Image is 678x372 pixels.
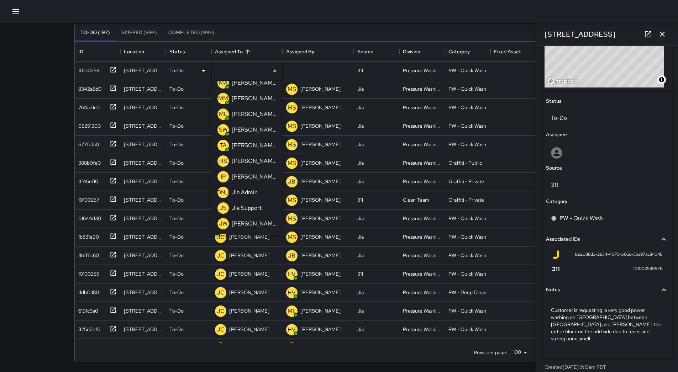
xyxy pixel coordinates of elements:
div: Jia [357,233,364,240]
p: Jia Admin [232,188,258,197]
p: To-Do [169,326,184,333]
p: JB [220,235,227,244]
p: [PERSON_NAME] [300,122,341,129]
div: Pressure Washing [403,85,441,92]
div: 3bff6c60 [75,249,99,259]
div: Location [120,42,166,62]
div: Clean Team [403,196,429,203]
p: JB [288,251,295,260]
p: [PERSON_NAME] [200,188,247,197]
p: HV [288,270,296,278]
p: [PERSON_NAME] [300,270,341,277]
p: [PERSON_NAME] [300,252,341,259]
div: 563 Minna Street [124,196,162,203]
div: 743a Minna Street [124,215,162,222]
p: To-Do [169,289,184,296]
div: ddbfd180 [75,286,99,296]
div: 73 10th Street [124,85,162,92]
p: IP [221,172,226,181]
p: [PERSON_NAME] [300,104,341,111]
div: Pressure Washing [403,215,441,222]
p: [PERSON_NAME] [232,235,277,244]
div: PW - Quick Wash [448,141,486,148]
p: TA [220,141,227,150]
div: Jia [357,85,364,92]
div: Pressure Washing [403,307,441,314]
div: 311 [357,270,363,277]
div: Pressure Washing [403,289,441,296]
div: Status [166,42,211,62]
div: 764a31c0 [75,101,100,111]
p: Rows per page: [474,349,508,356]
div: 05251300 [75,119,101,129]
div: Jia [357,252,364,259]
p: [PERSON_NAME] [300,159,341,166]
div: PW - Quick Wash [448,122,486,129]
div: Pressure Washing [403,178,441,185]
div: Assigned To [211,42,283,62]
div: 325d2bf0 [75,323,100,333]
div: Graffiti - Private [448,178,484,185]
div: 1098a Market Street [124,307,162,314]
p: [PERSON_NAME] [300,215,341,222]
button: Close [270,66,280,76]
div: Pressure Washing [403,252,441,259]
div: PW - Quick Wash [448,104,486,111]
p: [PERSON_NAME] [300,141,341,148]
div: PW - Quick Wash [448,215,486,222]
p: JW [219,219,227,228]
div: Jia [357,307,364,314]
div: Source [354,42,399,62]
p: [PERSON_NAME] [229,233,269,240]
div: 1360 Mission Street [124,159,162,166]
div: Graffiti - Public [448,159,482,166]
div: 10100258 [75,64,99,74]
p: To-Do [169,215,184,222]
div: Pressure Washing [403,67,441,74]
p: [PERSON_NAME] [300,178,341,185]
p: JC [217,288,225,297]
p: [PERSON_NAME] [232,110,277,118]
p: Jia Support [232,204,262,212]
div: Jia [357,141,364,148]
p: MA [219,79,228,87]
div: PW - Deep Clean [448,289,487,296]
div: 10100257 [75,193,99,203]
div: 10100256 [75,267,99,277]
div: 130 8th Street [124,233,162,240]
p: To-Do [169,178,184,185]
p: HS [219,157,227,165]
p: MS [288,85,296,94]
div: Assigned To [215,42,243,62]
p: To-Do [169,122,184,129]
p: ML [288,307,296,315]
div: c7502270 [75,341,101,351]
div: Fixed Asset [494,42,521,62]
div: 311 [357,196,363,203]
p: To-Do [169,104,184,111]
div: 8342a8d0 [75,83,101,92]
div: 1360 Mission Street [124,141,162,148]
p: [PERSON_NAME] [229,326,269,333]
div: 1028 Mission Street [124,326,162,333]
div: Source [357,42,373,62]
p: ML [219,110,227,118]
p: HV [288,288,296,297]
div: 1035 Mission Street [124,270,162,277]
p: [PERSON_NAME] [229,289,269,296]
p: To-Do [169,252,184,259]
p: To-Do [169,85,184,92]
div: Pressure Washing [403,141,441,148]
p: To-Do [169,196,184,203]
button: Skipped (99+) [116,24,163,41]
button: To-Do (197) [75,24,116,41]
p: MS [288,103,296,112]
p: [PERSON_NAME] [232,94,277,103]
div: Jia [357,215,364,222]
div: PW - Quick Wash [448,326,486,333]
p: To-Do [169,270,184,277]
p: MS [288,122,296,131]
div: PW - Quick Wash [448,307,486,314]
p: JS [220,204,227,212]
div: PW - Quick Wash [448,67,486,74]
